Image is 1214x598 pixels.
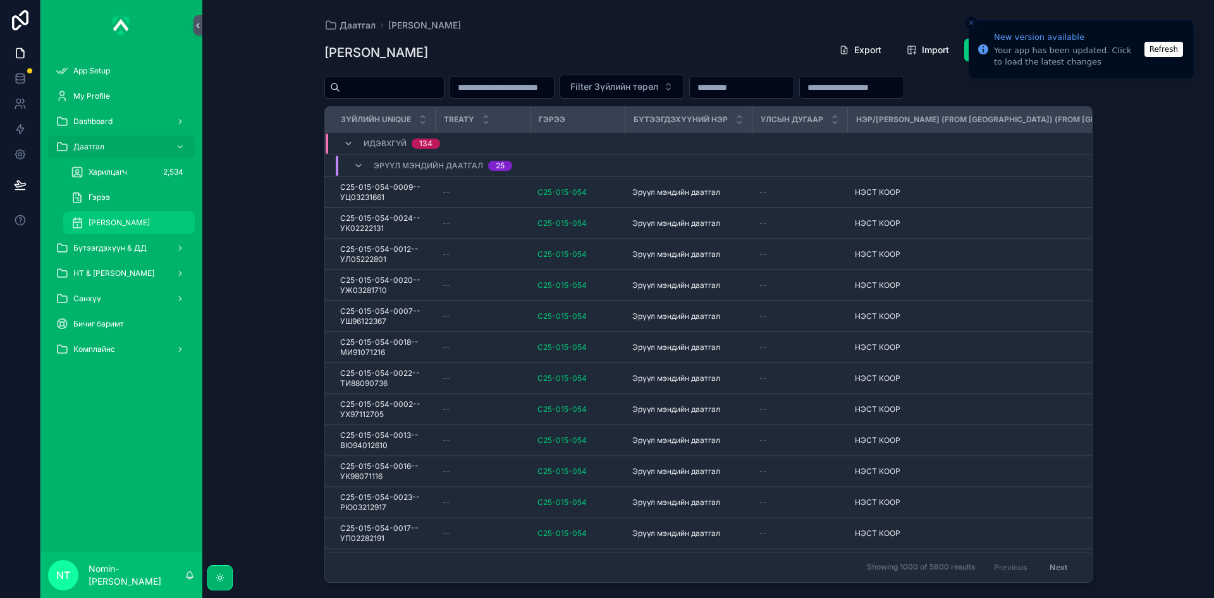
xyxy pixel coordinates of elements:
span: App Setup [73,66,110,76]
a: C25-015-054-0022--ТИ88090736 [340,368,428,389]
div: scrollable content [40,51,202,377]
a: Dashboard [48,110,195,133]
span: НЭСТ КООР [855,187,900,197]
span: C25-015-054 [537,280,587,290]
a: C25-015-054 [537,249,587,259]
a: НЭСТ КООР [855,311,1182,321]
a: -- [759,373,840,383]
a: -- [443,373,522,383]
a: C25-015-054-0016--УК98071116 [340,461,428,482]
p: Nomin-[PERSON_NAME] [89,563,185,588]
a: Эрүүл мэндийн даатгал [632,528,744,539]
span: НЭСТ КООР [855,218,900,228]
span: Идэвхгүй [364,139,407,149]
a: -- [443,218,522,228]
span: Бүтээгдэхүүн & ДД [73,243,147,253]
span: Эрүүл мэндийн даатгал [632,311,720,321]
span: -- [759,311,767,321]
button: Add [PERSON_NAME] [964,39,1093,61]
a: НТ & [PERSON_NAME] [48,262,195,285]
a: C25-015-054 [537,187,617,197]
a: НЭСТ КООР [855,466,1182,477]
span: C25-015-054-0017--УП02282191 [340,523,428,544]
button: Select Button [560,75,684,99]
span: C25-015-054 [537,342,587,352]
a: -- [443,280,522,290]
span: C25-015-054 [537,435,587,445]
a: [PERSON_NAME] [388,19,461,32]
a: -- [759,342,840,352]
span: НЭСТ КООР [855,249,900,259]
span: Эрүүл мэндийн даатгал [632,342,720,352]
span: НТ & [PERSON_NAME] [73,268,154,278]
a: C25-015-054 [537,497,617,508]
a: C25-015-054-0007--УШ96122367 [340,306,428,327]
a: C25-015-054-0013--ВЮ94012610 [340,430,428,451]
a: НЭСТ КООР [855,249,1182,259]
a: НЭСТ КООР [855,404,1182,414]
a: C25-015-054 [537,404,587,414]
a: -- [443,404,522,414]
span: Эрүүл мэндийн даатгал [632,497,720,508]
span: -- [759,528,767,539]
span: Filter Зүйлийн төрөл [570,80,658,93]
a: C25-015-054-0018--МИ91071216 [340,337,428,358]
a: C25-015-054 [537,218,617,228]
a: Эрүүл мэндийн даатгал [632,497,744,508]
span: -- [443,249,450,259]
span: C25-015-054-0002--УХ97112705 [340,399,428,420]
span: -- [759,280,767,290]
a: Эрүүл мэндийн даатгал [632,435,744,445]
a: Эрүүл мэндийн даатгал [632,466,744,477]
a: НЭСТ КООР [855,373,1182,383]
a: C25-015-054 [537,342,617,352]
span: Эрүүл мэндийн даатгал [632,404,720,414]
a: C25-015-054-0023--РЮ03212917 [340,492,428,513]
span: -- [443,466,450,477]
span: Бичиг баримт [73,319,124,329]
span: НЭСТ КООР [855,528,900,539]
span: НЭСТ КООР [855,311,900,321]
a: C25-015-054 [537,404,617,414]
button: Import [897,39,959,61]
span: НЭСТ КООР [855,342,900,352]
a: Санхүү [48,287,195,310]
h1: [PERSON_NAME] [324,44,428,61]
a: НЭСТ КООР [855,342,1182,352]
span: -- [759,249,767,259]
a: -- [759,497,840,508]
span: Эрүүл мэндийн даатгал [632,187,720,197]
a: Эрүүл мэндийн даатгал [632,311,744,321]
span: НЭСТ КООР [855,435,900,445]
a: Даатгал [324,19,376,32]
a: C25-015-054-0012--УЛ05222801 [340,244,428,265]
span: -- [759,342,767,352]
span: Эрүүл мэндийн даатгал [632,373,720,383]
a: НЭСТ КООР [855,497,1182,508]
a: C25-015-054 [537,435,617,445]
span: C25-015-054-0024--УК02222131 [340,213,428,234]
div: 25 [496,161,505,171]
a: -- [443,528,522,539]
span: Dashboard [73,116,113,127]
a: -- [759,404,840,414]
span: -- [443,280,450,290]
button: Next [1041,558,1076,577]
a: -- [443,466,522,477]
span: -- [759,218,767,228]
span: C25-015-054 [537,187,587,197]
a: C25-015-054 [537,466,587,477]
span: [PERSON_NAME] [89,218,150,228]
span: NT [56,568,70,583]
span: Бүтээгдэхүүний нэр [634,115,728,125]
span: Даатгал [340,19,376,32]
a: C25-015-054 [537,280,617,290]
span: Import [922,44,949,56]
div: 134 [419,139,432,149]
a: [PERSON_NAME] [63,211,195,234]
